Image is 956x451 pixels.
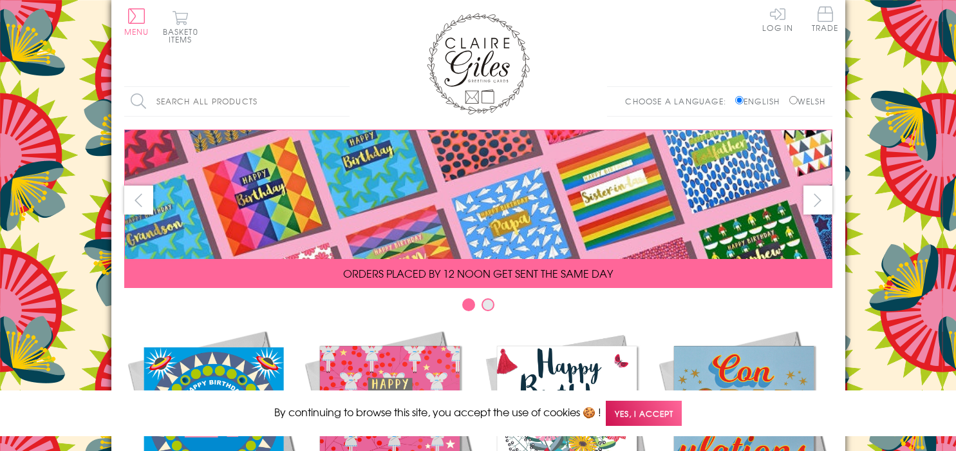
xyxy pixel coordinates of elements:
button: Carousel Page 1 (Current Slide) [462,298,475,311]
button: Carousel Page 2 [482,298,494,311]
span: 0 items [169,26,198,45]
div: Carousel Pagination [124,298,832,318]
button: next [803,186,832,215]
span: Yes, I accept [606,401,682,426]
button: prev [124,186,153,215]
input: Search all products [124,87,350,116]
span: Trade [812,6,839,32]
label: English [735,95,786,107]
a: Trade [812,6,839,34]
span: ORDERS PLACED BY 12 NOON GET SENT THE SAME DAY [343,265,613,281]
label: Welsh [789,95,826,107]
img: Claire Giles Greetings Cards [427,13,530,115]
button: Basket0 items [163,10,198,43]
span: Menu [124,26,149,37]
p: Choose a language: [625,95,733,107]
input: Search [337,87,350,116]
button: Menu [124,8,149,35]
input: English [735,96,744,104]
a: Log In [762,6,793,32]
input: Welsh [789,96,798,104]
